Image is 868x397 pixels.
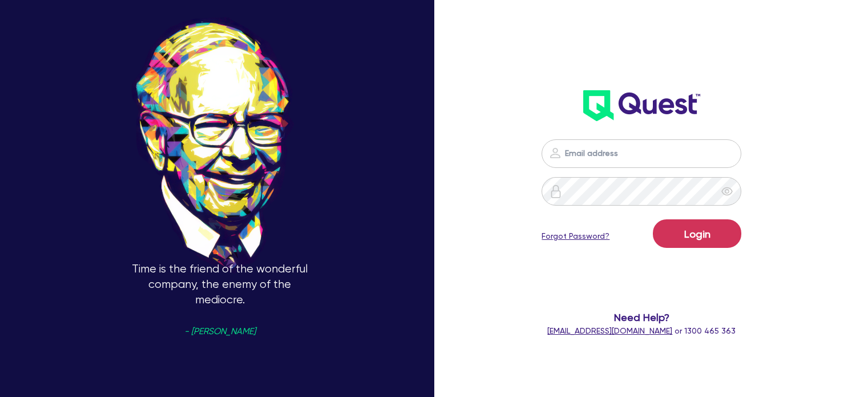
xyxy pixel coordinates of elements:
a: Forgot Password? [542,230,609,242]
img: wH2k97JdezQIQAAAABJRU5ErkJggg== [583,90,700,121]
span: eye [721,186,733,197]
span: Need Help? [529,310,754,325]
img: icon-password [548,146,562,160]
span: - [PERSON_NAME] [184,327,256,336]
input: Email address [542,139,741,168]
a: [EMAIL_ADDRESS][DOMAIN_NAME] [547,326,672,335]
img: icon-password [549,185,563,198]
span: or 1300 465 363 [547,326,736,335]
button: Login [653,219,741,248]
